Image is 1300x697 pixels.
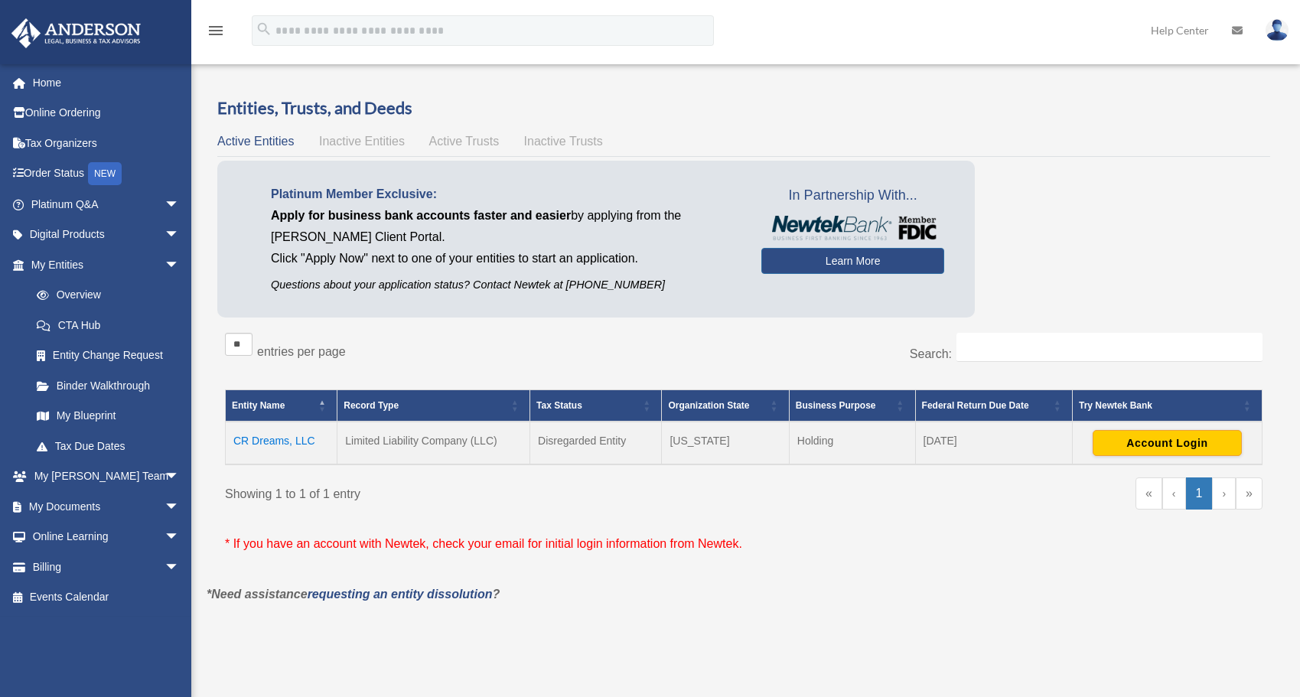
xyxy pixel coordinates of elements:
span: arrow_drop_down [165,220,195,251]
a: Next [1212,477,1236,510]
span: Organization State [668,400,749,411]
p: Platinum Member Exclusive: [271,184,738,205]
img: User Pic [1266,19,1289,41]
a: Platinum Q&Aarrow_drop_down [11,189,203,220]
span: arrow_drop_down [165,552,195,583]
a: Last [1236,477,1263,510]
span: arrow_drop_down [165,249,195,281]
span: Entity Name [232,400,285,411]
span: Apply for business bank accounts faster and easier [271,209,571,222]
p: * If you have an account with Newtek, check your email for initial login information from Newtek. [225,533,1263,555]
a: Order StatusNEW [11,158,203,190]
span: arrow_drop_down [165,522,195,553]
a: My Entitiesarrow_drop_down [11,249,195,280]
th: Record Type: Activate to sort [337,389,530,422]
i: menu [207,21,225,40]
label: entries per page [257,345,346,358]
span: Active Trusts [429,135,500,148]
span: Active Entities [217,135,294,148]
a: Learn More [761,248,944,274]
th: Entity Name: Activate to invert sorting [226,389,337,422]
div: Try Newtek Bank [1079,396,1239,415]
a: Tax Organizers [11,128,203,158]
span: In Partnership With... [761,184,944,208]
span: arrow_drop_down [165,491,195,523]
img: Anderson Advisors Platinum Portal [7,18,145,48]
a: My Blueprint [21,401,195,432]
a: Digital Productsarrow_drop_down [11,220,203,250]
td: [US_STATE] [662,422,789,464]
td: Limited Liability Company (LLC) [337,422,530,464]
a: Events Calendar [11,582,203,613]
span: Tax Status [536,400,582,411]
a: Online Ordering [11,98,203,129]
a: 1 [1186,477,1213,510]
img: NewtekBankLogoSM.png [769,216,937,240]
span: Business Purpose [796,400,876,411]
span: Record Type [344,400,399,411]
a: Online Learningarrow_drop_down [11,522,203,552]
a: Billingarrow_drop_down [11,552,203,582]
a: Previous [1162,477,1186,510]
th: Federal Return Due Date: Activate to sort [915,389,1072,422]
span: arrow_drop_down [165,189,195,220]
h3: Entities, Trusts, and Deeds [217,96,1270,120]
td: Holding [789,422,915,464]
p: Questions about your application status? Contact Newtek at [PHONE_NUMBER] [271,275,738,295]
a: Entity Change Request [21,340,195,371]
p: by applying from the [PERSON_NAME] Client Portal. [271,205,738,248]
a: CTA Hub [21,310,195,340]
a: Home [11,67,203,98]
td: Disregarded Entity [530,422,662,464]
th: Organization State: Activate to sort [662,389,789,422]
a: menu [207,27,225,40]
button: Account Login [1093,430,1242,456]
a: My [PERSON_NAME] Teamarrow_drop_down [11,461,203,492]
td: [DATE] [915,422,1072,464]
span: Inactive Entities [319,135,405,148]
em: *Need assistance ? [207,588,500,601]
th: Try Newtek Bank : Activate to sort [1072,389,1262,422]
td: CR Dreams, LLC [226,422,337,464]
span: Federal Return Due Date [922,400,1029,411]
span: arrow_drop_down [165,461,195,493]
p: Click "Apply Now" next to one of your entities to start an application. [271,248,738,269]
th: Business Purpose: Activate to sort [789,389,915,422]
span: Inactive Trusts [524,135,603,148]
a: First [1135,477,1162,510]
div: NEW [88,162,122,185]
a: Overview [21,280,187,311]
div: Showing 1 to 1 of 1 entry [225,477,732,505]
a: Account Login [1093,436,1242,448]
label: Search: [910,347,952,360]
a: Tax Due Dates [21,431,195,461]
th: Tax Status: Activate to sort [530,389,662,422]
a: My Documentsarrow_drop_down [11,491,203,522]
a: requesting an entity dissolution [308,588,493,601]
a: Binder Walkthrough [21,370,195,401]
i: search [256,21,272,37]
